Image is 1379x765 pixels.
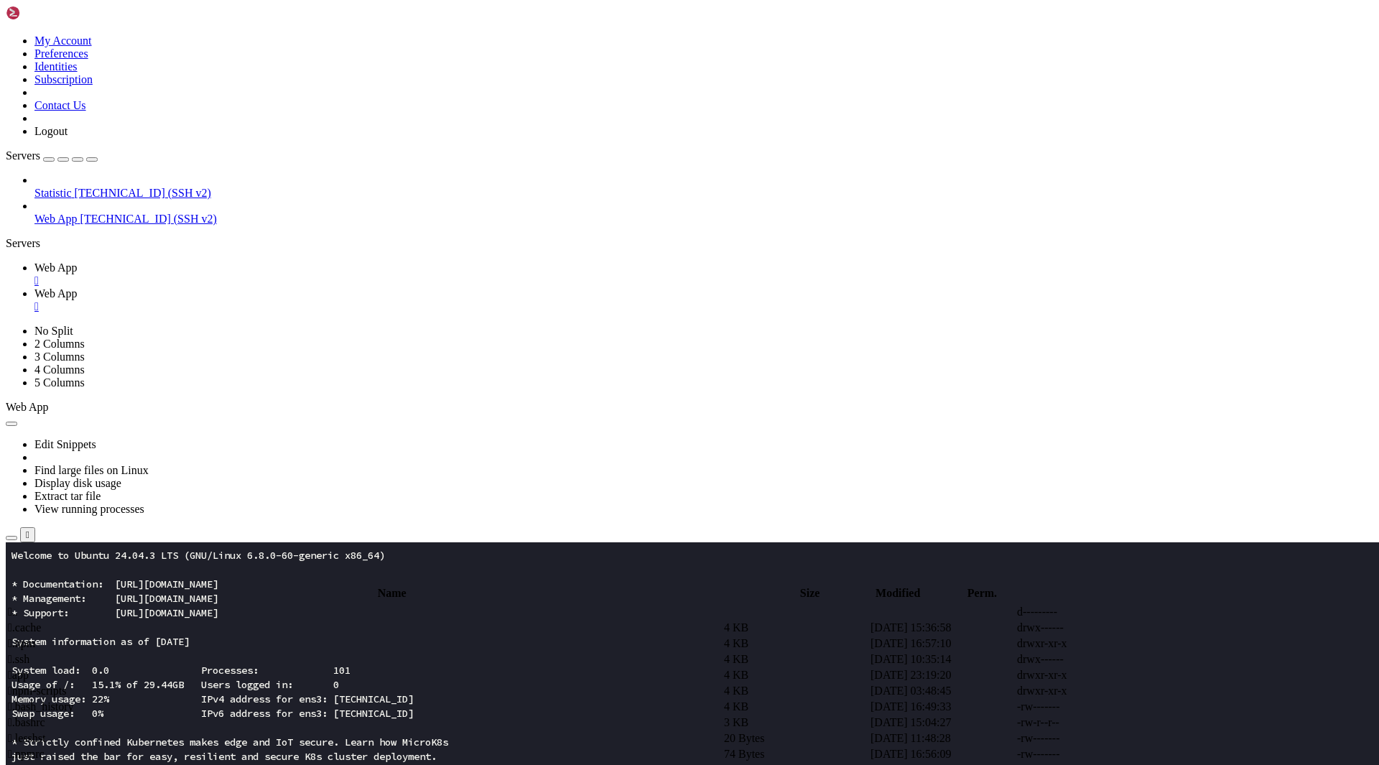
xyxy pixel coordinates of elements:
a: Identities [34,60,78,73]
td: 4 KB [723,621,868,635]
a: 5 Columns [34,376,85,389]
td: drwxr-xr-x [1016,684,1161,698]
span:  [8,669,12,681]
span: .lesshst [8,732,46,744]
span:  [8,621,12,634]
td: drwxr-xr-x [1016,668,1161,682]
x-row: just raised the bar for easy, resilient and secure K8s cluster deployment. [6,207,1192,221]
span: .npmrc [8,748,45,760]
x-row: Last login: [DATE] from [TECHNICAL_ID] [6,408,1192,422]
span:  [8,748,12,760]
td: [DATE] 15:36:58 [870,621,1015,635]
td: 4 KB [723,684,868,698]
a: Contact Us [34,99,86,111]
a: No Split [34,325,73,337]
span: [TECHNICAL_ID] (SSH v2) [75,187,211,199]
x-row: Enable ESM Apps to receive additional future security updates. [6,336,1192,351]
x-row: System load: 0.0 Processes: 101 [6,121,1192,135]
span: .cache [8,621,41,634]
span: Servers [6,149,40,162]
a: Web App [TECHNICAL_ID] (SSH v2) [34,213,1373,226]
x-row: * Management: [URL][DOMAIN_NAME] [6,49,1192,63]
td: 3 KB [723,715,868,730]
td: d--------- [1016,605,1161,619]
x-row: Memory usage: 22% IPv4 address for ens3: [TECHNICAL_ID] [6,149,1192,164]
span:  [8,606,12,618]
td: [DATE] 16:49:33 [870,700,1015,714]
a: View running processes [34,503,144,515]
div: (16, 29) [98,422,103,437]
a: 4 Columns [34,363,85,376]
x-row: Welcome to Ubuntu 24.04.3 LTS (GNU/Linux 6.8.0-60-generic x86_64) [6,6,1192,20]
span: .bashrc [8,716,45,728]
x-row: See [URL][DOMAIN_NAME] or run: sudo pro status [6,351,1192,365]
a: Extract tar file [34,490,101,502]
td: [DATE] 15:04:27 [870,715,1015,730]
span:  [8,716,12,728]
span: npm-scripts [8,685,66,697]
span:  [8,653,12,665]
td: [DATE] 23:19:20 [870,668,1015,682]
td: 4 KB [723,668,868,682]
x-row: *** System restart required *** [6,394,1192,408]
a: Statistic [TECHNICAL_ID] (SSH v2) [34,187,1373,200]
span: .ssh [8,653,29,665]
td: drwx------ [1016,621,1161,635]
a:  [34,274,1373,287]
td: [DATE] 03:48:45 [870,684,1015,698]
x-row: 12 updates can be applied immediately. [6,293,1192,307]
a: 2 Columns [34,338,85,350]
a: Servers [6,149,98,162]
td: 4 KB [723,700,868,714]
td: 20 Bytes [723,731,868,746]
div:  [26,529,29,540]
span: [TECHNICAL_ID] (SSH v2) [80,213,217,225]
span:  [8,732,12,744]
span:  [8,685,12,697]
a: Edit Snippets [34,438,96,450]
th: Name: activate to sort column descending [7,586,776,601]
th: Modified: activate to sort column ascending [843,586,953,601]
span: .npm [8,637,35,649]
x-row: To see these additional updates run: apt list --upgradable [6,307,1192,322]
img: Shellngn [6,6,88,20]
td: 4 KB [723,652,868,667]
td: -rw-r--r-- [1016,715,1161,730]
td: [DATE] 16:56:09 [870,747,1015,761]
a: My Account [34,34,92,47]
span: Web App [34,261,78,274]
x-row: * Strictly confined Kubernetes makes edge and IoT secure. Learn how MicroK8s [6,193,1192,207]
a: Web App [34,287,1373,313]
a: Subscription [34,73,93,85]
a: Logout [34,125,68,137]
a: Web App [34,261,1373,287]
a: Display disk usage [34,477,121,489]
button:  [20,527,35,542]
span: app [8,669,29,681]
a:  [34,300,1373,313]
td: drwx------ [1016,652,1161,667]
span: .bash_history [8,700,74,713]
a: Find large files on Linux [34,464,149,476]
li: Statistic [TECHNICAL_ID] (SSH v2) [34,174,1373,200]
span:  [8,637,12,649]
li: Web App [TECHNICAL_ID] (SSH v2) [34,200,1373,226]
th: Size: activate to sort column ascending [778,586,841,601]
td: 74 Bytes [723,747,868,761]
x-row: root@s168539:~# [6,422,1192,437]
x-row: Expanded Security Maintenance for Applications is not enabled. [6,264,1192,279]
td: [DATE] 11:48:28 [870,731,1015,746]
td: -rw------- [1016,731,1161,746]
td: -rw------- [1016,747,1161,761]
div: Servers [6,237,1373,250]
td: [DATE] 10:35:14 [870,652,1015,667]
x-row: * Support: [URL][DOMAIN_NAME] [6,63,1192,78]
a: Preferences [34,47,88,60]
x-row: Swap usage: 0% IPv6 address for ens3: [TECHNICAL_ID] [6,164,1192,178]
x-row: Usage of /: 15.1% of 29.44GB Users logged in: 0 [6,135,1192,149]
span:  [8,700,12,713]
x-row: * Documentation: [URL][DOMAIN_NAME] [6,34,1192,49]
span: Web App [34,287,78,300]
